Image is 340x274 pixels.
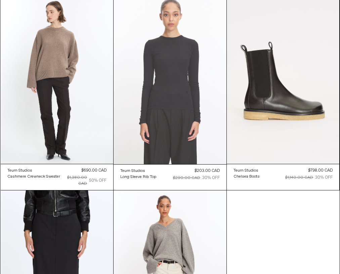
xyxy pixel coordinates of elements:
[233,168,258,174] div: Teurn Studios
[81,168,107,174] div: $690.00 CAD
[195,168,220,174] div: $203.00 CAD
[285,175,313,181] div: $1,140.00 CAD
[233,174,260,180] a: Chelsea Boots
[315,175,333,181] div: 30% OFF
[173,175,200,181] div: $290.00 CAD
[7,168,32,174] div: Teurn Studios
[7,174,60,180] a: Cashmere Crewneck Sweater
[120,174,156,180] a: Long Sleeve Rib Top
[60,175,87,187] div: $1,380.00 CAD
[120,168,145,174] div: Teurn Studios
[233,168,260,174] a: Teurn Studios
[202,175,220,181] div: 30% OFF
[89,178,107,184] div: 50% OFF
[7,168,60,174] a: Teurn Studios
[120,168,156,174] a: Teurn Studios
[308,168,333,174] div: $798.00 CAD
